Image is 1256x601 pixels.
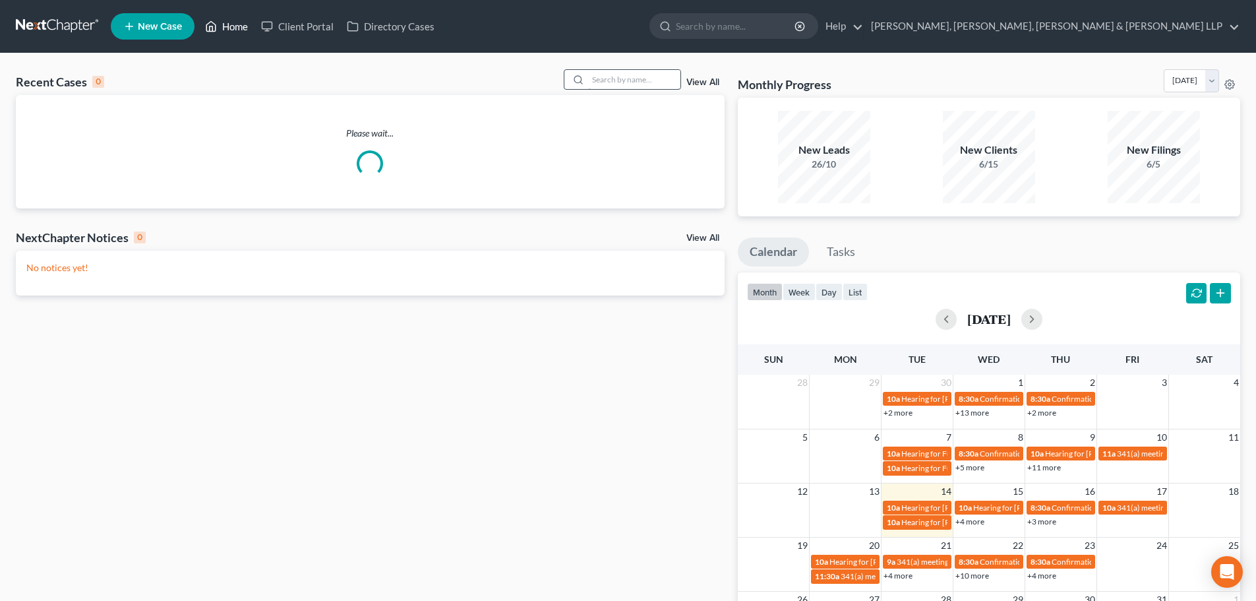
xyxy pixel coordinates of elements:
[815,557,828,567] span: 10a
[1011,484,1025,499] span: 15
[909,354,926,365] span: Tue
[1227,429,1240,445] span: 11
[1052,557,1183,567] span: Confirmation hearing for Bakri Fostok
[1102,503,1116,513] span: 10a
[1052,394,1201,404] span: Confirmation hearing for [PERSON_NAME]
[1089,429,1096,445] span: 9
[1125,354,1139,365] span: Fri
[1083,538,1096,554] span: 23
[16,230,146,245] div: NextChapter Notices
[887,517,900,527] span: 10a
[901,449,1091,459] span: Hearing for Fulme Cruces [PERSON_NAME] De Zeballo
[1027,408,1056,418] a: +2 more
[676,14,796,38] input: Search by name...
[868,484,881,499] span: 13
[138,22,182,32] span: New Case
[686,78,719,87] a: View All
[815,237,867,267] a: Tasks
[738,77,831,92] h3: Monthly Progress
[940,538,953,554] span: 21
[1017,429,1025,445] span: 8
[901,517,1004,527] span: Hearing for [PERSON_NAME]
[980,557,1129,567] span: Confirmation hearing for [PERSON_NAME]
[1155,538,1168,554] span: 24
[747,283,783,301] button: month
[686,234,719,243] a: View All
[955,462,984,472] a: +5 more
[796,375,809,391] span: 28
[959,394,978,404] span: 8:30a
[801,429,809,445] span: 5
[887,449,900,459] span: 10a
[841,571,968,581] span: 341(a) meeting for [PERSON_NAME]
[873,429,881,445] span: 6
[26,261,714,274] p: No notices yet!
[815,571,839,581] span: 11:30a
[1051,354,1070,365] span: Thu
[887,394,900,404] span: 10a
[980,394,1129,404] span: Confirmation hearing for [PERSON_NAME]
[901,463,1091,473] span: Hearing for Fulme Cruces [PERSON_NAME] De Zeballo
[940,484,953,499] span: 14
[945,429,953,445] span: 7
[887,503,900,513] span: 10a
[1211,556,1243,588] div: Open Intercom Messenger
[778,142,870,158] div: New Leads
[778,158,870,171] div: 26/10
[1011,538,1025,554] span: 22
[1089,375,1096,391] span: 2
[901,503,1004,513] span: Hearing for [PERSON_NAME]
[588,70,680,89] input: Search by name...
[1027,462,1061,472] a: +11 more
[980,449,1129,459] span: Confirmation hearing for [PERSON_NAME]
[816,283,843,301] button: day
[340,15,441,38] a: Directory Cases
[955,571,989,581] a: +10 more
[843,283,868,301] button: list
[783,283,816,301] button: week
[901,394,1004,404] span: Hearing for [PERSON_NAME]
[1027,571,1056,581] a: +4 more
[796,484,809,499] span: 12
[883,571,912,581] a: +4 more
[738,237,809,267] a: Calendar
[943,142,1035,158] div: New Clients
[92,76,104,88] div: 0
[1031,449,1044,459] span: 10a
[1227,484,1240,499] span: 18
[959,557,978,567] span: 8:30a
[1227,538,1240,554] span: 25
[955,408,989,418] a: +13 more
[883,408,912,418] a: +2 more
[973,503,1076,513] span: Hearing for [PERSON_NAME]
[868,375,881,391] span: 29
[764,354,783,365] span: Sun
[829,557,932,567] span: Hearing for [PERSON_NAME]
[943,158,1035,171] div: 6/15
[834,354,857,365] span: Mon
[940,375,953,391] span: 30
[1108,142,1200,158] div: New Filings
[1155,429,1168,445] span: 10
[1083,484,1096,499] span: 16
[959,503,972,513] span: 10a
[897,557,1024,567] span: 341(a) meeting for [PERSON_NAME]
[864,15,1240,38] a: [PERSON_NAME], [PERSON_NAME], [PERSON_NAME] & [PERSON_NAME] LLP
[1102,449,1116,459] span: 11a
[1031,557,1050,567] span: 8:30a
[1027,517,1056,526] a: +3 more
[1232,375,1240,391] span: 4
[1155,484,1168,499] span: 17
[978,354,1000,365] span: Wed
[16,127,725,140] p: Please wait...
[1045,449,1148,459] span: Hearing for [PERSON_NAME]
[1160,375,1168,391] span: 3
[1117,449,1244,459] span: 341(a) meeting for [PERSON_NAME]
[796,538,809,554] span: 19
[887,463,900,473] span: 10a
[868,538,881,554] span: 20
[1031,503,1050,513] span: 8:30a
[198,15,254,38] a: Home
[819,15,863,38] a: Help
[1108,158,1200,171] div: 6/5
